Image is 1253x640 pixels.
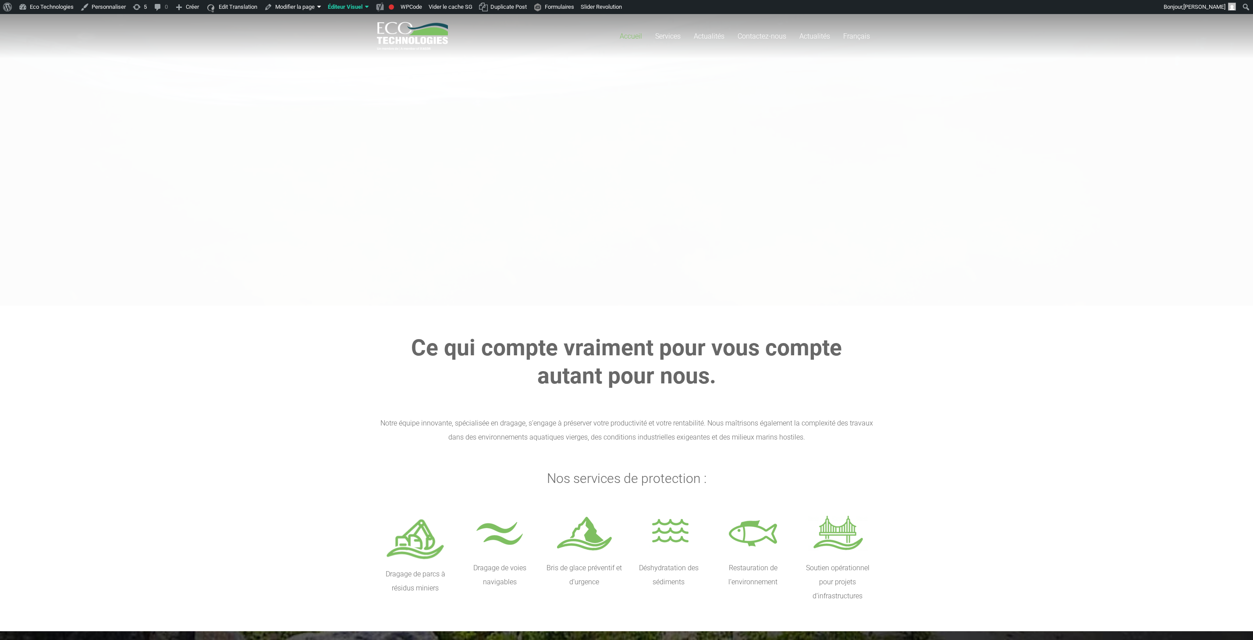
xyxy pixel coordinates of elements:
[1183,4,1225,10] span: [PERSON_NAME]
[206,1,216,15] img: icon16.svg
[461,561,539,589] p: Dragage de voies navigables
[738,32,786,40] span: Contactez-nous
[377,22,448,50] a: logo_EcoTech_ASDR_RGB
[630,561,708,589] p: Déshydratation des sédiments
[655,32,681,40] span: Services
[799,561,877,603] p: Soutien opérationnel pour projets d’infrastructures
[377,416,877,444] div: Notre équipe innovante, spécialisée en dragage, s’engage à préserver votre productivité et votre ...
[837,14,877,58] a: Français
[799,32,830,40] span: Actualités
[389,4,394,10] div: À améliorer
[793,14,837,58] a: Actualités
[79,283,1175,307] img: hero-crescent.png
[546,561,623,589] p: Bris de glace préventif et d’urgence
[377,471,877,486] h3: Nos services de protection :
[731,14,793,58] a: Contactez-nous
[694,32,724,40] span: Actualités
[649,14,687,58] a: Services
[613,14,649,58] a: Accueil
[581,4,622,10] span: Slider Revolution
[620,32,642,40] span: Accueil
[687,14,731,58] a: Actualités
[377,567,454,595] p: Dragage de parcs à résidus miniers
[714,561,792,589] p: Restauration de l’environnement
[411,334,842,389] strong: Ce qui compte vraiment pour vous compte autant pour nous.
[843,32,870,40] span: Français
